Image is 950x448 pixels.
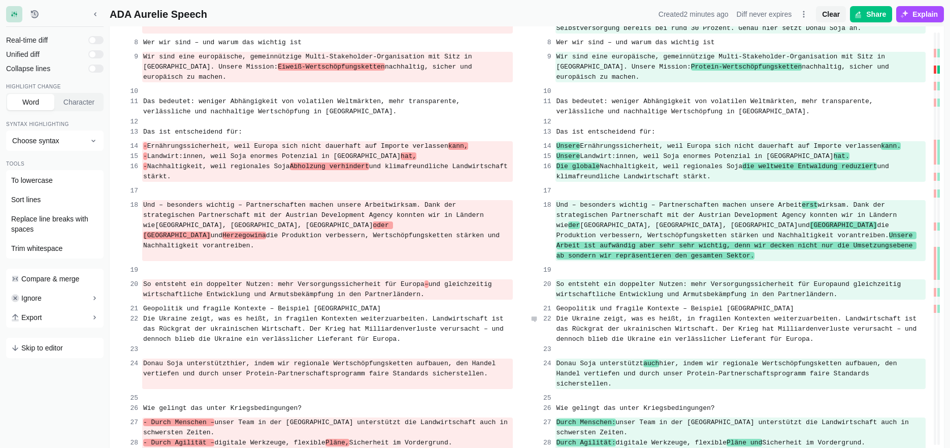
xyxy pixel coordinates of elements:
[143,439,214,446] span: - Durch Agilität –
[556,315,921,343] span: Die Ukraine zeigt, was es heißt, in fragilen Kontexten weiterzuarbeiten. Landwirtschaft ist das R...
[349,439,452,446] span: Sicherheit im Vordergrund.
[290,163,369,170] span: Abholzung verhindert
[143,201,389,209] span: Und – besonders wichtig – Partnerschaften machen unsere Arbeit
[143,39,302,46] span: Wer wir sind – und warum das wichtig ist
[556,419,616,426] span: Durch Menschen:
[556,98,877,115] span: Das bedeutet: weniger Abhängigkeit von volatilen Weltmärkten, mehr transparente, verlässliche und...
[7,190,103,209] button: Sort lines
[556,419,913,436] span: unser Team in der [GEOGRAPHIC_DATA] unterstützt die Landwirtschaft auch in schwersten Zeiten.
[556,53,889,71] span: Wir sind eine europäische, gemeinnützige Multi-Stakeholder-Organisation mit Sitz in [GEOGRAPHIC_D...
[61,97,96,107] span: Character
[143,404,302,412] span: Wie gelingt das unter Kriegsbedingungen?
[881,142,901,150] span: kann.
[401,152,416,160] span: hat,
[568,221,580,229] span: der
[556,142,580,150] span: Unsere
[556,128,656,136] span: Das ist entscheidend für:
[143,98,464,115] span: Das bedeutet: weniger Abhängigkeit von volatilen Weltmärkten, mehr transparente, verlässliche und...
[684,10,729,18] time: 2025-08-28T09:39:27.672Z
[580,142,881,150] span: Ernährungssicherheit, weil Europa sich nicht dauerhaft auf Importe verlassen
[143,142,147,150] span: -
[21,293,42,303] span: Ignore
[556,280,838,288] span: So entsteht ein doppelter Nutzen: mehr Versorgungssicherheit für Europa
[11,243,62,253] span: Trim whitespace
[896,6,944,22] button: Explain
[802,201,817,209] span: erst
[7,171,103,189] button: To lowercase
[11,214,99,234] span: Replace line breaks with spaces
[556,232,917,260] span: Unsere Arbeit ist aufwändig aber sehr sehr wichtig, denn wir decken nicht nur die Umsetzungsebene...
[87,6,104,22] button: Minimize sidebar
[556,152,580,160] span: Unsere
[143,201,488,229] span: wirksam. Dank der strategischen Partnerschaft mit der Austrian Development Agency konnten wir in ...
[600,163,742,170] span: Nachhaltigkeit, weil regionales Soja
[727,439,762,446] span: Pläne und
[143,128,242,136] span: Das ist entscheidend für:
[55,94,103,110] button: Character
[26,6,43,22] button: History tab
[143,163,147,170] span: -
[7,239,103,258] button: Trim whitespace
[6,84,104,92] div: Highlight change
[616,439,727,446] span: digitale Werkzeuge, flexible
[7,339,103,357] button: Skip to editor
[6,131,104,151] button: Choose syntax
[143,232,504,249] span: die Produktion verbessern, Wertschöpfungsketten stärken und Nachhaltigkeit vorantreiben.
[556,360,644,367] span: Donau Soja unterstützt
[691,63,802,71] span: Protein-Wertschöpfungsketten
[834,152,849,160] span: hat.
[424,280,429,288] span: –
[21,312,42,323] span: Export
[910,9,940,19] span: Explain
[143,280,424,288] span: So entsteht ein doppelter Nutzen: mehr Versorgungssicherheit für Europa
[580,152,833,160] span: Landwirt:innen, weil Soja enormes Potenzial in [GEOGRAPHIC_DATA]
[7,289,103,307] button: Ignore
[11,195,41,205] span: Sort lines
[143,315,508,343] span: Die Ukraine zeigt, was es heißt, in fragilen Kontexten weiterzuarbeiten. Landwirtschaft ist das R...
[6,6,22,22] button: Settings tab
[864,9,888,19] span: Share
[147,152,401,160] span: Landwirt:innen, weil Soja enormes Potenzial in [GEOGRAPHIC_DATA]
[155,221,373,229] span: [GEOGRAPHIC_DATA], [GEOGRAPHIC_DATA], [GEOGRAPHIC_DATA]
[143,360,500,377] span: hier, indem wir regionale Wertschöpfungsketten aufbauen, den Handel vertiefen und durch unser Pro...
[810,221,877,229] span: [GEOGRAPHIC_DATA]
[147,163,290,170] span: Nachhaltigkeit, weil regionales Soja
[556,439,616,446] span: Durch Agilität:
[556,360,901,388] span: hier, indem wir regionale Wertschöpfungsketten aufbauen, den Handel vertiefen und durch unser Pro...
[11,175,53,185] span: To lowercase
[742,163,877,170] span: die weltweite Entwaldung reduziert
[211,232,222,239] span: und
[643,360,659,367] span: auch
[556,163,600,170] span: Die globale
[21,343,63,353] span: Skip to editor
[6,63,84,74] span: Collapse lines
[7,210,103,238] button: Replace line breaks with spaces
[7,270,103,288] button: Compare & merge
[6,35,84,45] span: Real-time diff
[820,9,842,19] span: Clear
[147,142,448,150] span: Ernährungssicherheit, weil Europa sich nicht dauerhaft auf Importe verlassen
[737,9,792,19] span: Diff never expires
[816,6,846,22] button: Clear
[556,404,715,412] span: Wie gelingt das unter Kriegsbedingungen?
[325,439,349,446] span: Pläne,
[143,305,381,312] span: Geopolitik und fragile Kontexte – Beispiel [GEOGRAPHIC_DATA]
[6,49,84,59] span: Unified diff
[556,39,715,46] span: Wer wir sind – und warum das wichtig ist
[6,121,104,130] div: Syntax highlighting
[798,221,809,229] span: und
[6,161,104,169] div: Tools
[7,94,54,110] button: Word
[556,201,802,209] span: Und – besonders wichtig – Partnerschaften machen unsere Arbeit
[448,142,468,150] span: kann,
[110,9,654,20] span: ADA Aurelie Speech
[143,360,231,367] span: Donau Soja unterstützt
[580,221,798,229] span: [GEOGRAPHIC_DATA], [GEOGRAPHIC_DATA], [GEOGRAPHIC_DATA]
[7,308,103,327] button: Export
[143,53,476,71] span: Wir sind eine europäische, gemeinnützige Multi-Stakeholder-Organisation mit Sitz in [GEOGRAPHIC_D...
[796,6,812,22] button: Open dropdown
[556,305,794,312] span: Geopolitik und fragile Kontexte – Beispiel [GEOGRAPHIC_DATA]
[556,201,901,229] span: wirksam. Dank der strategischen Partnerschaft mit der Austrian Development Agency konnten wir in ...
[214,439,325,446] span: digitale Werkzeuge, flexible
[278,63,385,71] span: Eiweiß-Wertschöpfungsketten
